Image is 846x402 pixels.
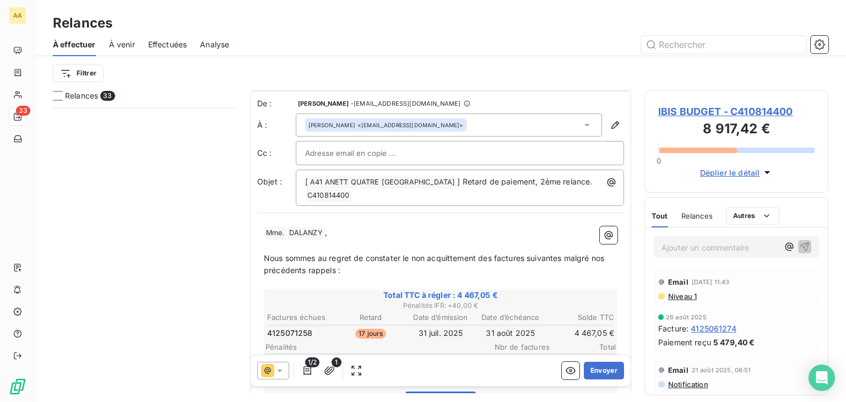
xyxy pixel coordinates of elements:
span: 4125071258 [267,328,313,339]
span: C410814400 [306,189,351,202]
span: Pénalités [265,343,484,351]
h3: Relances [53,13,112,33]
span: 1 [481,354,547,376]
span: Relances [65,90,98,101]
span: À effectuer [53,39,96,50]
input: Adresse email en copie ... [305,145,424,161]
span: A41 ANETT QUATRE [GEOGRAPHIC_DATA] [308,176,457,189]
button: Envoyer [584,362,624,379]
span: Objet : [257,177,282,186]
span: - [EMAIL_ADDRESS][DOMAIN_NAME] [351,100,460,107]
span: , [325,227,327,237]
label: Cc : [257,148,296,159]
div: <[EMAIL_ADDRESS][DOMAIN_NAME]> [308,121,463,129]
button: Autres [726,207,779,225]
span: 26 août 2025 [666,314,707,320]
span: 5 479,40 € [713,336,755,348]
img: Logo LeanPay [9,378,26,395]
span: 21 août 2025, 08:51 [692,367,751,373]
td: 31 juil. 2025 [406,327,475,339]
span: Analyse [200,39,229,50]
span: 17 jours [355,329,386,339]
th: Retard [337,312,405,323]
td: 31 août 2025 [476,327,545,339]
span: Pénalités IFR : + 40,00 € [265,301,616,311]
span: Relances [681,211,713,220]
span: Total TTC à régler : 4 467,05 € [265,290,616,301]
span: Tout [652,211,668,220]
span: IBIS BUDGET - C410814400 [658,104,815,119]
th: Solde TTC [546,312,615,323]
span: [ [305,177,308,186]
span: De : [257,98,296,109]
span: Nous sommes au regret de constater le non acquittement des factures suivantes malgré nos précéden... [264,253,606,275]
span: 1/2 [305,357,319,367]
span: Déplier le détail [700,167,760,178]
label: À : [257,119,296,131]
td: 4 467,05 € [546,327,615,339]
h3: 8 917,42 € [658,119,815,141]
span: Niveau 1 [667,292,697,301]
th: Date d’émission [406,312,475,323]
button: Déplier le détail [697,166,777,179]
span: Facture : [658,323,688,334]
span: 33 [16,106,30,116]
span: Mme. [264,227,286,240]
span: [PERSON_NAME] [298,100,349,107]
span: Effectuées [148,39,187,50]
span: + 40,00 € [550,354,616,376]
th: Date d’échéance [476,312,545,323]
div: Open Intercom Messenger [809,365,835,391]
div: AA [9,7,26,24]
span: Total [550,343,616,351]
span: 1 [332,357,341,367]
input: Rechercher [641,36,806,53]
span: 0 [657,156,661,165]
span: Paiement reçu [658,336,711,348]
span: Nbr de factures [484,343,550,351]
span: [DATE] 11:43 [692,279,730,285]
button: Filtrer [53,64,104,82]
span: Notification [667,380,708,389]
th: Factures échues [267,312,335,323]
span: [PERSON_NAME] [308,121,355,129]
span: DALANZY [288,227,324,240]
span: 33 [100,91,115,101]
span: 4125061274 [691,323,736,334]
p: Indemnités forfaitaires de recouvrement (IFR) [265,354,479,365]
span: Email [668,366,688,374]
span: À venir [109,39,135,50]
span: ] Retard de paiement, 2ème relance. [457,177,592,186]
span: Email [668,278,688,286]
div: grid [53,108,237,402]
